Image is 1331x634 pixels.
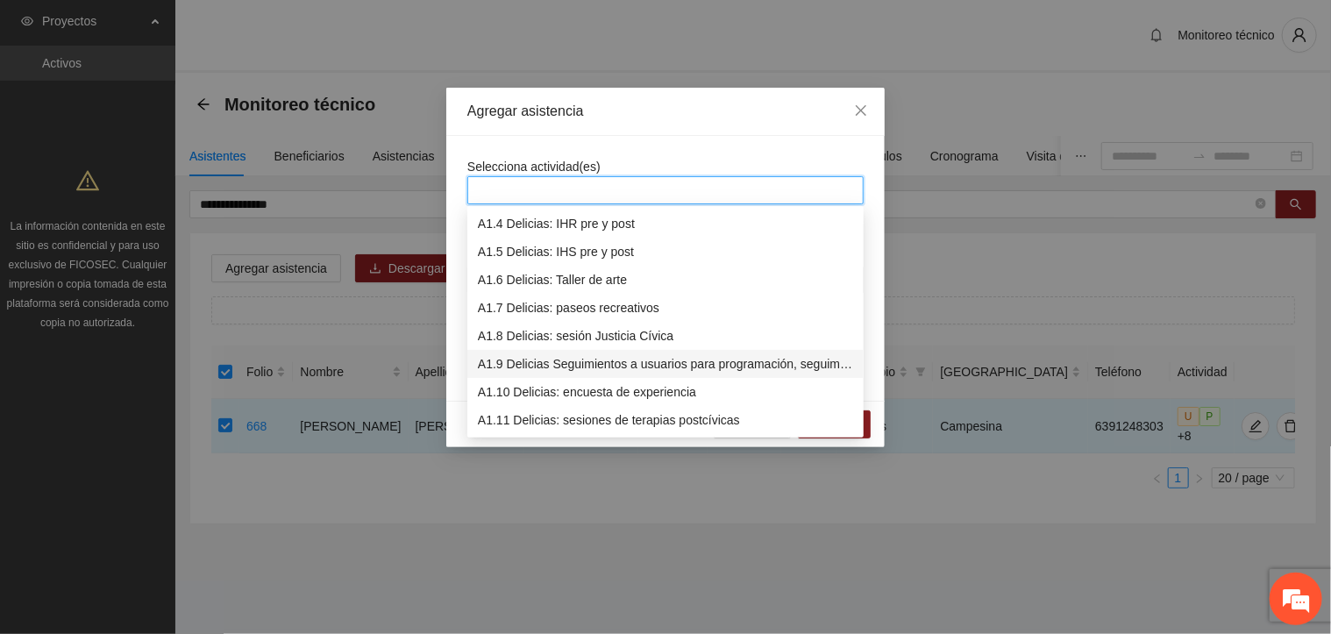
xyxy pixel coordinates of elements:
[478,270,853,289] div: A1.6 Delicias: Taller de arte
[837,88,885,135] button: Close
[288,9,330,51] div: Minimizar ventana de chat en vivo
[478,326,853,345] div: A1.8 Delicias: sesión Justicia Cívica
[467,266,864,294] div: A1.6 Delicias: Taller de arte
[91,90,295,112] div: Conversaciones
[467,406,864,434] div: A1.11 Delicias: sesiones de terapias postcívicas
[478,242,853,261] div: A1.5 Delicias: IHS pre y post
[467,238,864,266] div: A1.5 Delicias: IHS pre y post
[478,298,853,317] div: A1.7 Delicias: paseos recreativos
[478,354,853,374] div: A1.9 Delicias Seguimientos a usuarios para programación, seguimiento y canalización.
[478,410,853,430] div: A1.11 Delicias: sesiones de terapias postcívicas
[478,214,853,233] div: A1.4 Delicias: IHR pre y post
[467,294,864,322] div: A1.7 Delicias: paseos recreativos
[467,350,864,378] div: A1.9 Delicias Seguimientos a usuarios para programación, seguimiento y canalización.
[467,210,864,238] div: A1.4 Delicias: IHR pre y post
[467,160,601,174] span: Selecciona actividad(es)
[467,102,864,121] div: Agregar asistencia
[478,382,853,402] div: A1.10 Delicias: encuesta de experiencia
[467,378,864,406] div: A1.10 Delicias: encuesta de experiencia
[95,443,249,476] div: Chatear ahora
[44,239,299,417] span: No hay ninguna conversación en curso
[467,322,864,350] div: A1.8 Delicias: sesión Justicia Cívica
[854,103,868,118] span: close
